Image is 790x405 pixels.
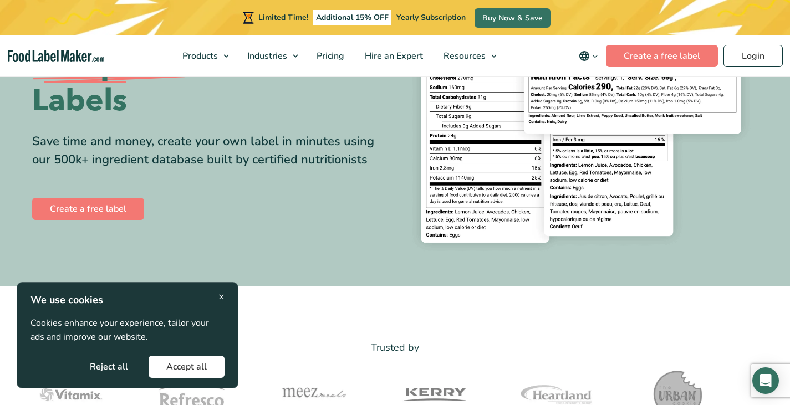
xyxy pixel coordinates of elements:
div: Save time and money, create your own label in minutes using our 500k+ ingredient database built b... [32,132,387,169]
span: Additional 15% OFF [313,10,391,25]
div: Open Intercom Messenger [752,367,779,394]
p: Cookies enhance your experience, tailor your ads and improve our website. [30,316,225,345]
span: Industries [244,50,288,62]
span: Compliant [32,46,185,83]
a: Create a free label [32,198,144,220]
strong: We use cookies [30,293,103,306]
span: × [218,289,225,304]
span: Yearly Subscription [396,12,466,23]
span: Hire an Expert [361,50,424,62]
a: Hire an Expert [355,35,431,76]
button: Accept all [149,356,225,378]
a: Login [723,45,783,67]
span: Limited Time! [258,12,308,23]
a: Pricing [307,35,352,76]
a: Buy Now & Save [475,8,551,28]
button: Reject all [72,356,146,378]
p: Trusted by [32,340,758,356]
a: Industries [237,35,304,76]
a: Products [172,35,235,76]
a: Create a free label [606,45,718,67]
a: Resources [434,35,502,76]
span: Pricing [313,50,345,62]
span: Products [179,50,219,62]
span: Resources [440,50,487,62]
